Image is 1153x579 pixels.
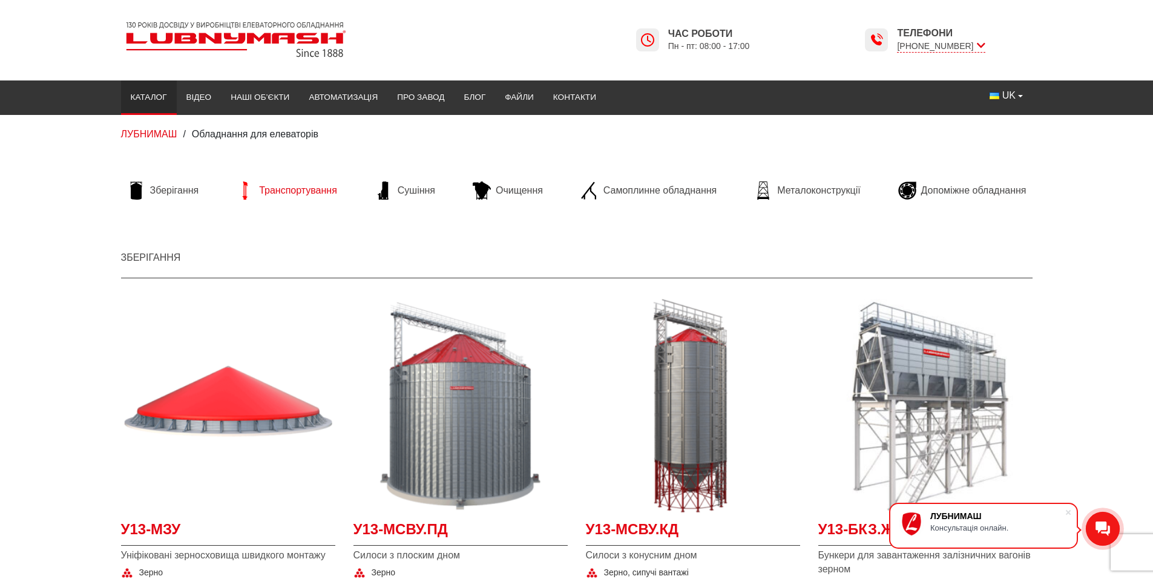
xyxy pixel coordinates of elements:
[777,184,860,197] span: Металоконструкції
[668,41,750,52] span: Пн - пт: 08:00 - 17:00
[897,40,985,53] span: [PHONE_NUMBER]
[121,84,177,111] a: Каталог
[748,182,866,200] a: Металоконструкції
[398,184,435,197] span: Сушіння
[192,129,318,139] span: Обладнання для елеваторів
[586,549,800,562] span: Силоси з конусним дном
[121,252,181,263] a: Зберігання
[299,84,387,111] a: Автоматизація
[454,84,495,111] a: Блог
[183,129,185,139] span: /
[177,84,222,111] a: Відео
[818,549,1033,576] span: Бункери для завантаження залізничних вагонів зерном
[869,33,884,47] img: Lubnymash time icon
[930,511,1065,521] div: ЛУБНИМАШ
[586,519,800,546] a: У13-МСВУ.КД
[668,27,750,41] span: Час роботи
[121,182,205,200] a: Зберігання
[353,519,568,546] a: У13-МСВУ.ПД
[818,299,1033,513] a: Детальніше У13-БКЗ.ЖД
[259,184,337,197] span: Транспортування
[980,84,1032,107] button: UK
[369,182,441,200] a: Сушіння
[544,84,606,111] a: Контакти
[353,549,568,562] span: Силоси з плоским дном
[496,184,543,197] span: Очищення
[221,84,299,111] a: Наші об’єкти
[121,519,335,546] a: У13-МЗУ
[930,523,1065,532] div: Консультація онлайн.
[574,182,723,200] a: Самоплинне обладнання
[990,93,999,99] img: Українська
[495,84,544,111] a: Файли
[897,27,985,40] span: Телефони
[467,182,549,200] a: Очищення
[150,184,199,197] span: Зберігання
[372,567,396,579] span: Зерно
[1002,89,1016,102] span: UK
[640,33,655,47] img: Lubnymash time icon
[921,184,1027,197] span: Допоміжне обладнання
[121,129,177,139] a: ЛУБНИМАШ
[387,84,454,111] a: Про завод
[604,567,689,579] span: Зерно, сипучі вантажі
[121,549,335,562] span: Уніфіковані зерносховища швидкого монтажу
[121,17,351,62] img: Lubnymash
[121,299,335,513] a: Детальніше У13-МЗУ
[353,299,568,513] a: Детальніше У13-МСВУ.ПД
[586,299,800,513] a: Детальніше У13-МСВУ.КД
[892,182,1033,200] a: Допоміжне обладнання
[818,519,1033,546] a: У13-БКЗ.ЖД
[230,182,343,200] a: Транспортування
[139,567,163,579] span: Зерно
[603,184,717,197] span: Самоплинне обладнання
